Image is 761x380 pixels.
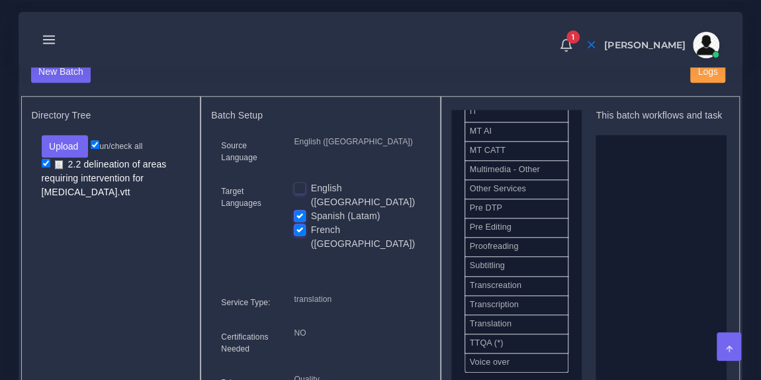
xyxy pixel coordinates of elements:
[91,140,99,149] input: un/check all
[465,276,569,296] li: Transcreation
[465,218,569,238] li: Pre Editing
[465,160,569,180] li: Multimedia - Other
[465,256,569,276] li: Subtitling
[221,185,274,209] label: Target Languages
[294,293,420,307] p: translation
[311,181,420,209] label: English ([GEOGRAPHIC_DATA])
[311,209,380,223] label: Spanish (Latam)
[465,237,569,257] li: Proofreading
[697,66,717,77] span: Logs
[31,66,91,76] a: New Batch
[465,102,569,122] li: IT
[211,110,429,121] h5: Batch Setup
[465,353,569,373] li: Voice over
[465,141,569,161] li: MT CATT
[596,110,727,121] h5: This batch workflows and task
[221,140,274,164] label: Source Language
[598,32,724,58] a: [PERSON_NAME]avatar
[690,61,725,83] button: Logs
[294,326,420,340] p: NO
[566,30,580,44] span: 1
[311,223,420,251] label: French ([GEOGRAPHIC_DATA])
[221,331,274,355] label: Certifications Needed
[32,110,191,121] h5: Directory Tree
[91,140,142,152] label: un/check all
[31,61,91,83] button: New Batch
[465,179,569,199] li: Other Services
[465,122,569,142] li: MT AI
[42,135,89,158] button: Upload
[465,295,569,315] li: Transcription
[693,32,719,58] img: avatar
[465,314,569,334] li: Translation
[465,334,569,354] li: TTQA (*)
[555,38,578,52] a: 1
[42,158,167,198] a: 2.2 delineation of areas requiring intervention for [MEDICAL_DATA].vtt
[465,199,569,218] li: Pre DTP
[604,40,686,50] span: [PERSON_NAME]
[221,297,270,309] label: Service Type:
[294,135,420,149] p: English ([GEOGRAPHIC_DATA])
